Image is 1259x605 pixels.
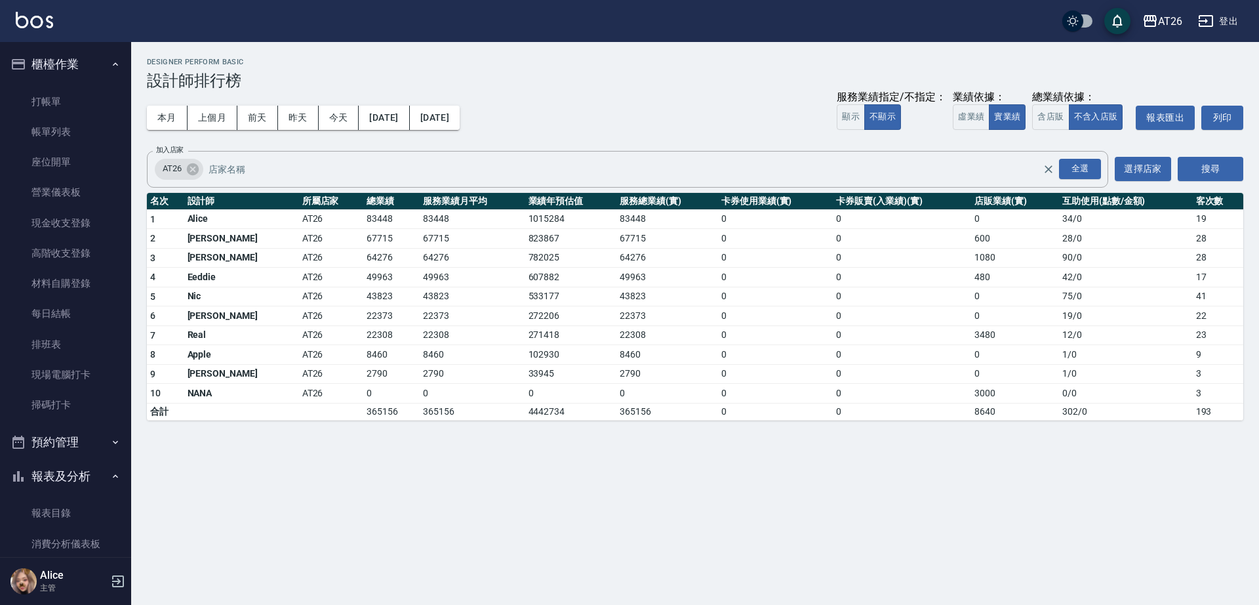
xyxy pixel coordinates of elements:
a: 每日結帳 [5,299,126,329]
td: 0 / 0 [1059,384,1193,404]
button: [DATE] [359,106,409,130]
td: 83448 [420,209,525,229]
td: 0 [971,306,1059,326]
button: 本月 [147,106,188,130]
td: 34 / 0 [1059,209,1193,229]
span: 3 [150,253,155,263]
th: 卡券販賣(入業績)(實) [833,193,971,210]
input: 店家名稱 [205,157,1066,180]
th: 設計師 [184,193,299,210]
td: 271418 [525,325,617,345]
span: 1 [150,214,155,224]
td: [PERSON_NAME] [184,248,299,268]
td: AT26 [299,268,363,287]
button: Clear [1039,160,1058,178]
td: 0 [833,403,971,420]
td: 302 / 0 [1059,403,1193,420]
a: 打帳單 [5,87,126,117]
td: 3480 [971,325,1059,345]
td: 8640 [971,403,1059,420]
table: a dense table [147,193,1243,421]
td: 607882 [525,268,617,287]
td: [PERSON_NAME] [184,364,299,384]
td: 64276 [420,248,525,268]
td: 0 [833,229,971,249]
td: [PERSON_NAME] [184,306,299,326]
td: Eeddie [184,268,299,287]
span: 7 [150,330,155,341]
td: 19 / 0 [1059,306,1193,326]
h5: Alice [40,569,107,582]
td: 0 [971,287,1059,306]
button: 選擇店家 [1115,157,1171,181]
span: 9 [150,369,155,379]
td: 90 / 0 [1059,248,1193,268]
button: 虛業績 [953,104,989,130]
td: 3 [1193,364,1243,384]
td: 0 [718,248,833,268]
td: 23 [1193,325,1243,345]
button: 列印 [1201,106,1243,130]
td: 0 [718,209,833,229]
td: Nic [184,287,299,306]
td: 22308 [363,325,420,345]
td: 3 [1193,384,1243,404]
td: 0 [833,306,971,326]
td: 9 [1193,345,1243,365]
td: 272206 [525,306,617,326]
td: 22373 [420,306,525,326]
th: 互助使用(點數/金額) [1059,193,1193,210]
td: 0 [971,209,1059,229]
span: 10 [150,388,161,398]
div: 業績依據： [953,91,1026,104]
a: 高階收支登錄 [5,238,126,268]
td: 1015284 [525,209,617,229]
td: 823867 [525,229,617,249]
td: 0 [833,209,971,229]
td: 3000 [971,384,1059,404]
td: 1080 [971,248,1059,268]
button: 不顯示 [864,104,901,130]
span: 5 [150,291,155,302]
img: Person [10,568,37,595]
td: AT26 [299,306,363,326]
td: Apple [184,345,299,365]
td: 193 [1193,403,1243,420]
td: 33945 [525,364,617,384]
a: 報表匯出 [1136,106,1195,130]
th: 店販業績(實) [971,193,1059,210]
div: 服務業績指定/不指定： [837,91,946,104]
th: 總業績 [363,193,420,210]
button: save [1104,8,1130,34]
td: 0 [718,229,833,249]
td: AT26 [299,248,363,268]
td: 0 [616,384,718,404]
a: 材料自購登錄 [5,268,126,299]
td: 42 / 0 [1059,268,1193,287]
div: 全選 [1059,159,1101,179]
button: [DATE] [410,106,460,130]
td: AT26 [299,364,363,384]
span: AT26 [155,162,190,175]
td: 0 [833,287,971,306]
td: 0 [525,384,617,404]
td: 75 / 0 [1059,287,1193,306]
td: 0 [718,268,833,287]
td: 0 [718,403,833,420]
a: 現金收支登錄 [5,208,126,238]
td: Real [184,325,299,345]
td: 0 [363,384,420,404]
td: 28 / 0 [1059,229,1193,249]
td: 0 [833,345,971,365]
td: 0 [718,325,833,345]
button: 今天 [319,106,359,130]
td: 365156 [420,403,525,420]
td: 17 [1193,268,1243,287]
td: 0 [718,384,833,404]
label: 加入店家 [156,145,184,155]
td: 0 [833,248,971,268]
button: 報表及分析 [5,459,126,493]
a: 座位開單 [5,147,126,177]
td: 0 [971,345,1059,365]
td: 0 [833,384,971,404]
